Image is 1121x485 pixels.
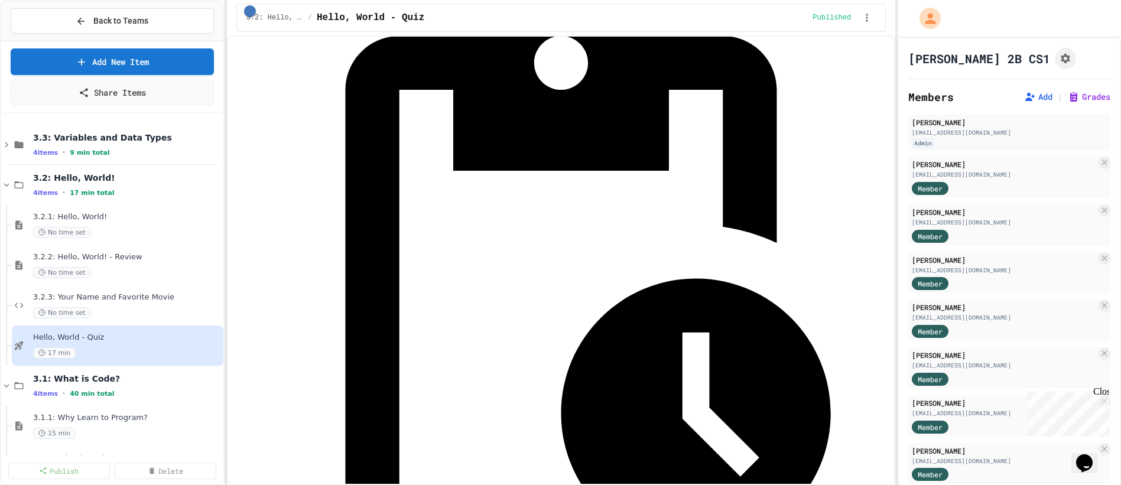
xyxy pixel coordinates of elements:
[33,390,58,398] span: 4 items
[33,212,221,222] span: 3.2.1: Hello, World!
[813,13,851,22] span: Published
[11,48,214,75] a: Add New Item
[918,278,943,289] span: Member
[918,231,943,242] span: Member
[912,128,1107,137] div: [EMAIL_ADDRESS][DOMAIN_NAME]
[908,50,1050,67] h1: [PERSON_NAME] 2B CS1
[308,13,312,22] span: /
[93,15,148,27] span: Back to Teams
[912,266,1096,275] div: [EMAIL_ADDRESS][DOMAIN_NAME]
[918,422,943,432] span: Member
[912,255,1096,265] div: [PERSON_NAME]
[1024,91,1052,103] button: Add
[33,267,91,278] span: No time set
[908,89,954,105] h2: Members
[8,463,110,479] a: Publish
[11,8,214,34] button: Back to Teams
[70,149,110,157] span: 9 min total
[912,159,1096,170] div: [PERSON_NAME]
[33,428,76,439] span: 15 min
[912,302,1096,313] div: [PERSON_NAME]
[63,389,65,398] span: •
[1068,91,1110,103] button: Grades
[912,445,1096,456] div: [PERSON_NAME]
[918,183,943,194] span: Member
[918,374,943,385] span: Member
[912,218,1096,227] div: [EMAIL_ADDRESS][DOMAIN_NAME]
[918,326,943,337] span: Member
[33,413,221,423] span: 3.1.1: Why Learn to Program?
[912,409,1096,418] div: [EMAIL_ADDRESS][DOMAIN_NAME]
[912,117,1107,128] div: [PERSON_NAME]
[70,390,114,398] span: 40 min total
[912,170,1096,179] div: [EMAIL_ADDRESS][DOMAIN_NAME]
[33,347,76,359] span: 17 min
[33,292,221,302] span: 3.2.3: Your Name and Favorite Movie
[33,227,91,238] span: No time set
[1055,48,1076,69] button: Assignment Settings
[1023,386,1109,437] iframe: chat widget
[1057,90,1063,104] span: |
[63,188,65,197] span: •
[246,13,303,22] span: 3.2: Hello, World!
[912,138,934,148] div: Admin
[33,252,221,262] span: 3.2.2: Hello, World! - Review
[813,13,856,22] div: Content is published and visible to students
[33,453,221,463] span: 3.1.2: What is Code?
[912,350,1096,360] div: [PERSON_NAME]
[33,333,221,343] span: Hello, World - Quiz
[115,463,216,479] a: Delete
[912,398,1096,408] div: [PERSON_NAME]
[33,373,221,384] span: 3.1: What is Code?
[33,172,221,183] span: 3.2: Hello, World!
[5,5,82,75] div: Chat with us now!Close
[33,307,91,318] span: No time set
[11,80,214,105] a: Share Items
[317,11,424,25] span: Hello, World - Quiz
[912,361,1096,370] div: [EMAIL_ADDRESS][DOMAIN_NAME]
[912,313,1096,322] div: [EMAIL_ADDRESS][DOMAIN_NAME]
[1071,438,1109,473] iframe: chat widget
[912,457,1096,466] div: [EMAIL_ADDRESS][DOMAIN_NAME]
[912,207,1096,217] div: [PERSON_NAME]
[907,5,944,32] div: My Account
[33,149,58,157] span: 4 items
[70,189,114,197] span: 17 min total
[33,132,221,143] span: 3.3: Variables and Data Types
[918,469,943,480] span: Member
[33,189,58,197] span: 4 items
[63,148,65,157] span: •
